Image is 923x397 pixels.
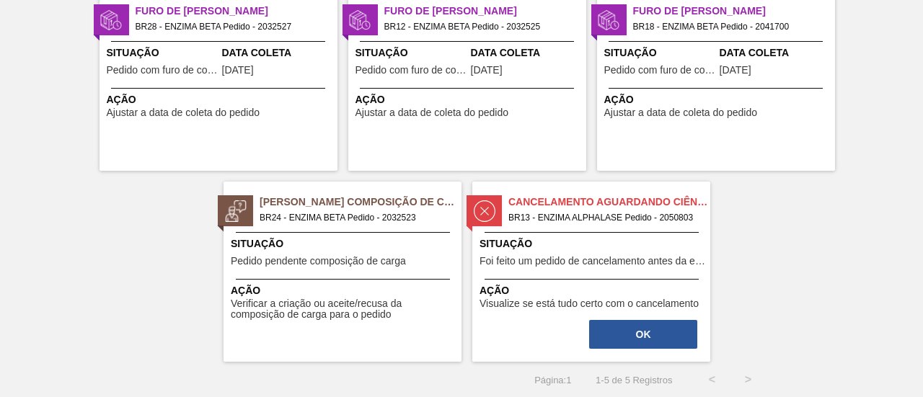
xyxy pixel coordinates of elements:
[471,45,583,61] span: Data Coleta
[231,298,458,321] span: Verificar a criação ou aceite/recusa da composição de carga para o pedido
[471,65,503,76] span: 19/09/2025
[107,45,218,61] span: Situação
[480,298,699,309] span: Visualize se está tudo certo com o cancelamento
[508,210,699,226] span: BR13 - ENZIMA ALPHALASE Pedido - 2050803
[222,65,254,76] span: 23/09/2025
[260,210,450,226] span: BR24 - ENZIMA BETA Pedido - 2032523
[589,320,697,349] button: OK
[222,45,334,61] span: Data Coleta
[107,92,334,107] span: Ação
[355,107,509,118] span: Ajustar a data de coleta do pedido
[720,45,831,61] span: Data Coleta
[260,195,461,210] span: Pedido Aguardando Composição de Carga
[355,45,467,61] span: Situação
[588,318,699,350] div: Completar tarefa: 30403494
[604,65,716,76] span: Pedido com furo de coleta
[225,200,247,222] img: status
[604,107,758,118] span: Ajustar a data de coleta do pedido
[480,283,707,298] span: Ação
[508,195,710,210] span: Cancelamento aguardando ciência
[384,4,586,19] span: Furo de Coleta
[107,65,218,76] span: Pedido com furo de coleta
[480,256,707,267] span: Foi feito um pedido de cancelamento antes da etapa de aguardando faturamento
[231,256,406,267] span: Pedido pendente composição de carga
[136,4,337,19] span: Furo de Coleta
[534,375,571,385] span: Página : 1
[604,45,716,61] span: Situação
[598,9,619,31] img: status
[136,19,326,35] span: BR28 - ENZIMA BETA Pedido - 2032527
[349,9,371,31] img: status
[633,4,835,19] span: Furo de Coleta
[231,283,458,298] span: Ação
[474,200,495,222] img: status
[604,92,831,107] span: Ação
[480,236,707,251] span: Situação
[107,107,260,118] span: Ajustar a data de coleta do pedido
[593,375,672,385] span: 1 - 5 de 5 Registros
[633,19,823,35] span: BR18 - ENZIMA BETA Pedido - 2041700
[355,92,583,107] span: Ação
[384,19,575,35] span: BR12 - ENZIMA BETA Pedido - 2032525
[355,65,467,76] span: Pedido com furo de coleta
[231,236,458,251] span: Situação
[720,65,751,76] span: 30/09/2025
[100,9,122,31] img: status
